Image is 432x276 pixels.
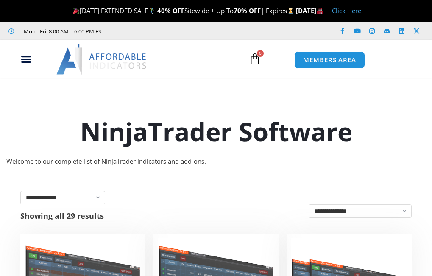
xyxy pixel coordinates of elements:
iframe: Customer reviews powered by Trustpilot [111,27,238,36]
img: 🏌️‍♂️ [148,8,155,14]
span: Mon - Fri: 8:00 AM – 6:00 PM EST [22,26,104,36]
span: 0 [257,50,264,57]
div: Welcome to our complete list of NinjaTrader indicators and add-ons. [6,156,426,167]
strong: 70% OFF [234,6,261,15]
img: 🏭 [317,8,323,14]
strong: [DATE] [296,6,323,15]
img: ⌛ [287,8,294,14]
span: [DATE] EXTENDED SALE Sitewide + Up To | Expires [71,6,295,15]
h1: NinjaTrader Software [6,114,426,149]
div: Menu Toggle [5,51,47,67]
a: 0 [236,47,273,71]
img: LogoAI | Affordable Indicators – NinjaTrader [56,44,148,74]
strong: 40% OFF [157,6,184,15]
span: MEMBERS AREA [303,57,356,63]
a: Click Here [332,6,361,15]
img: 🎉 [73,8,79,14]
p: Showing all 29 results [20,212,104,220]
a: MEMBERS AREA [294,51,365,69]
select: Shop order [309,204,412,218]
